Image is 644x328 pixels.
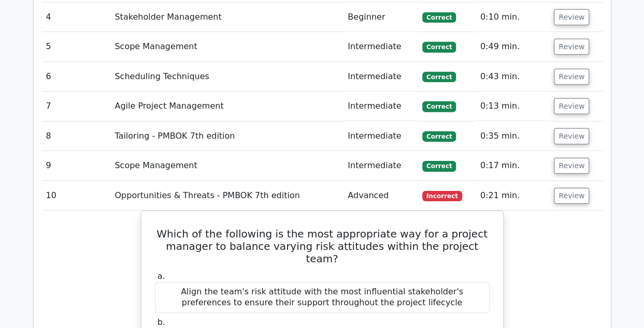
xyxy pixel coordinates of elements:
button: Review [554,98,589,114]
td: Intermediate [344,122,418,151]
span: Correct [422,101,456,112]
td: 9 [42,151,111,181]
span: Correct [422,12,456,23]
td: Tailoring - PMBOK 7th edition [110,122,344,151]
td: Beginner [344,3,418,32]
span: a. [158,271,165,281]
span: Correct [422,131,456,142]
td: 5 [42,32,111,62]
td: Intermediate [344,32,418,62]
td: 6 [42,62,111,92]
button: Review [554,69,589,85]
td: Intermediate [344,92,418,121]
td: Scope Management [110,32,344,62]
td: 8 [42,122,111,151]
td: 0:17 min. [476,151,550,181]
td: 0:49 min. [476,32,550,62]
td: 7 [42,92,111,121]
td: Agile Project Management [110,92,344,121]
button: Review [554,158,589,174]
span: Correct [422,42,456,52]
td: 0:13 min. [476,92,550,121]
td: Advanced [344,181,418,211]
td: 0:35 min. [476,122,550,151]
td: Scope Management [110,151,344,181]
div: Align the team's risk attitude with the most influential stakeholder's preferences to ensure thei... [155,282,490,313]
button: Review [554,188,589,204]
td: 0:10 min. [476,3,550,32]
td: Intermediate [344,62,418,92]
button: Review [554,39,589,55]
span: Correct [422,161,456,171]
td: Opportunities & Threats - PMBOK 7th edition [110,181,344,211]
h5: Which of the following is the most appropriate way for a project manager to balance varying risk ... [154,228,491,265]
td: Intermediate [344,151,418,181]
td: 4 [42,3,111,32]
span: Incorrect [422,191,462,201]
td: 10 [42,181,111,211]
td: 0:43 min. [476,62,550,92]
td: Stakeholder Management [110,3,344,32]
td: Scheduling Techniques [110,62,344,92]
button: Review [554,128,589,144]
td: 0:21 min. [476,181,550,211]
span: Correct [422,72,456,82]
button: Review [554,9,589,25]
span: b. [158,317,165,327]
